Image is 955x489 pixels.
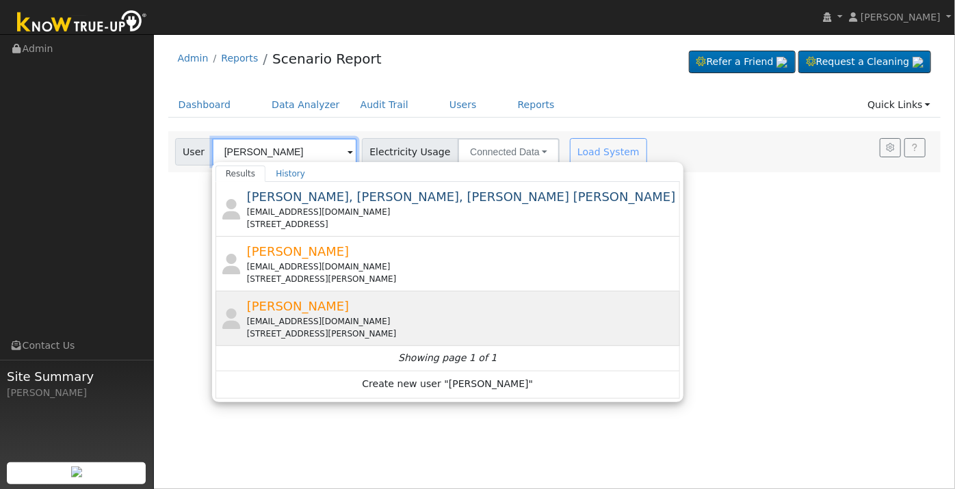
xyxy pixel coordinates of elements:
[221,53,258,64] a: Reports
[7,367,146,386] span: Site Summary
[904,138,926,157] a: Help Link
[861,12,941,23] span: [PERSON_NAME]
[212,138,357,166] input: Select a User
[71,466,82,477] img: retrieve
[247,189,676,204] span: [PERSON_NAME], [PERSON_NAME], [PERSON_NAME] [PERSON_NAME]
[247,218,677,230] div: [STREET_ADDRESS]
[508,92,565,118] a: Reports
[857,92,941,118] a: Quick Links
[913,57,924,68] img: retrieve
[7,386,146,400] div: [PERSON_NAME]
[247,299,350,313] span: [PERSON_NAME]
[398,351,497,365] i: Showing page 1 of 1
[175,138,213,166] span: User
[247,328,677,340] div: [STREET_ADDRESS][PERSON_NAME]
[261,92,350,118] a: Data Analyzer
[362,138,458,166] span: Electricity Usage
[247,273,677,285] div: [STREET_ADDRESS][PERSON_NAME]
[798,51,931,74] a: Request a Cleaning
[272,51,382,67] a: Scenario Report
[265,166,315,182] a: History
[247,261,677,273] div: [EMAIL_ADDRESS][DOMAIN_NAME]
[350,92,419,118] a: Audit Trail
[362,377,533,393] span: Create new user "[PERSON_NAME]"
[10,8,154,38] img: Know True-Up
[215,166,266,182] a: Results
[458,138,560,166] button: Connected Data
[689,51,796,74] a: Refer a Friend
[247,244,350,259] span: [PERSON_NAME]
[178,53,209,64] a: Admin
[880,138,901,157] button: Settings
[247,206,677,218] div: [EMAIL_ADDRESS][DOMAIN_NAME]
[247,315,677,328] div: [EMAIL_ADDRESS][DOMAIN_NAME]
[439,92,487,118] a: Users
[168,92,241,118] a: Dashboard
[776,57,787,68] img: retrieve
